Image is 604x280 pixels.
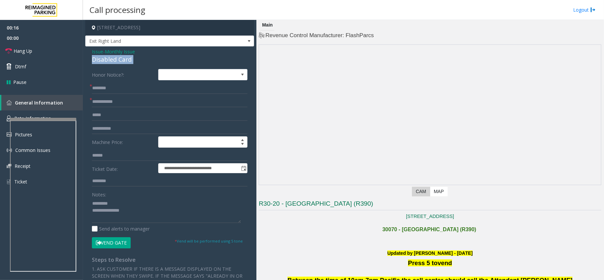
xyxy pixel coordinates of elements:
span: Hang Up [14,47,32,54]
label: Notes: [92,189,106,198]
span: General Information [15,100,63,106]
span: vend [437,259,452,266]
img: camera [259,45,601,185]
a: [STREET_ADDRESS] [406,214,454,219]
label: Send alerts to manager [92,225,150,232]
span: 30070 - [GEOGRAPHIC_DATA] (R390) [382,227,476,232]
img: 'icon' [7,132,12,137]
span: Rate Information [14,115,51,121]
img: 'icon' [7,164,11,168]
h3: Call processing [86,2,149,18]
span: Press 5 to [408,259,437,266]
span: Pause [13,79,27,86]
h4: Revenue Control Manufacturer: FlashParcs [259,32,601,39]
a: Logout [573,6,596,13]
span: Toggle popup [240,164,247,173]
span: Increase value [238,137,247,142]
span: Dtmf [15,63,26,70]
label: CAM [412,187,430,196]
img: logout [590,6,596,13]
span: Monthly Issue [105,48,135,55]
b: Updated by [PERSON_NAME] - [DATE] [387,250,473,256]
label: Ticket Date: [90,163,157,173]
span: Decrease value [238,142,247,147]
label: Machine Price: [90,136,157,148]
img: 'icon' [7,115,11,121]
img: 'icon' [7,148,12,153]
small: Vend will be performed using 5 tone [175,239,243,244]
div: Disabled Card [92,55,247,64]
label: Honor Notice?: [90,69,157,80]
h4: Steps to Resolve [92,257,247,263]
h4: [STREET_ADDRESS] [85,20,254,35]
div: Main [260,20,274,31]
h3: R30-20 - [GEOGRAPHIC_DATA] (R390) [259,199,601,210]
a: General Information [1,95,83,110]
button: Vend Gate [92,237,131,248]
span: - [103,48,135,55]
label: Map [430,187,448,196]
img: 'icon' [7,100,12,105]
img: 'icon' [7,179,11,185]
span: Exit Right Land [86,36,220,46]
span: Issue [92,48,103,55]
